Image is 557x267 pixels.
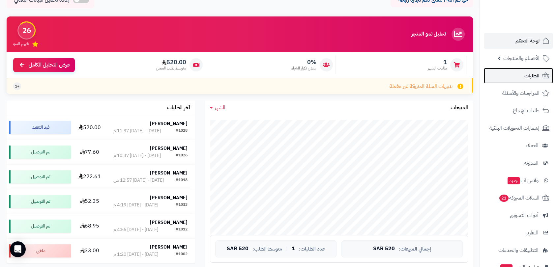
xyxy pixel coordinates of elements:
div: [DATE] - [DATE] 10:37 م [113,152,161,159]
a: المراجعات والأسئلة [484,85,553,101]
div: #1026 [176,152,188,159]
strong: [PERSON_NAME] [150,244,188,251]
span: جديد [508,177,520,184]
span: المراجعات والأسئلة [502,89,540,98]
span: 1 [428,59,447,66]
span: عرض التحليل الكامل [29,61,70,69]
a: أدوات التسويق [484,207,553,223]
span: تنبيهات السلة المتروكة غير مفعلة [390,83,453,90]
div: ملغي [9,244,71,257]
span: 1 [292,246,295,252]
a: لوحة التحكم [484,33,553,49]
div: Open Intercom Messenger [10,241,26,257]
strong: [PERSON_NAME] [150,194,188,201]
span: الشهر [215,104,225,112]
a: المدونة [484,155,553,171]
a: طلبات الإرجاع [484,103,553,119]
a: التطبيقات والخدمات [484,242,553,258]
div: #1028 [176,128,188,134]
span: التقارير [526,228,539,237]
div: #1013 [176,202,188,208]
div: #1012 [176,227,188,233]
div: تم التوصيل [9,146,71,159]
span: المدونة [524,158,539,168]
div: تم التوصيل [9,170,71,183]
div: [DATE] - [DATE] 4:56 م [113,227,158,233]
span: معدل تكرار الشراء [291,66,316,71]
span: 21 [499,195,509,202]
span: السلات المتروكة [499,193,540,202]
h3: المبيعات [451,105,468,111]
div: [DATE] - [DATE] 11:37 م [113,128,161,134]
div: #1002 [176,251,188,258]
strong: [PERSON_NAME] [150,145,188,152]
a: عرض التحليل الكامل [13,58,75,72]
h3: آخر الطلبات [167,105,190,111]
span: طلبات الإرجاع [513,106,540,115]
span: 520.00 [156,59,186,66]
a: وآتس آبجديد [484,173,553,188]
img: logo-2.png [512,16,551,30]
a: التقارير [484,225,553,241]
div: [DATE] - [DATE] 1:20 م [113,251,158,258]
a: الشهر [210,104,225,112]
td: 68.95 [73,214,105,238]
span: تقييم النمو [13,41,29,47]
span: 520 SAR [373,246,395,252]
span: لوحة التحكم [515,36,540,45]
div: [DATE] - [DATE] 4:19 م [113,202,158,208]
span: طلبات الشهر [428,66,447,71]
div: تم التوصيل [9,195,71,208]
div: [DATE] - [DATE] 12:57 ص [113,177,164,184]
a: الطلبات [484,68,553,84]
a: السلات المتروكة21 [484,190,553,206]
span: وآتس آب [507,176,539,185]
strong: [PERSON_NAME] [150,219,188,226]
a: العملاء [484,138,553,153]
span: إشعارات التحويلات البنكية [489,123,540,133]
div: قيد التنفيذ [9,121,71,134]
td: 33.00 [73,239,105,263]
div: تم التوصيل [9,220,71,233]
div: #1018 [176,177,188,184]
span: الأقسام والمنتجات [503,54,540,63]
span: إجمالي المبيعات: [399,246,431,252]
strong: [PERSON_NAME] [150,170,188,176]
a: إشعارات التحويلات البنكية [484,120,553,136]
span: أدوات التسويق [510,211,539,220]
td: 77.60 [73,140,105,164]
span: | [286,246,288,251]
span: الطلبات [524,71,540,80]
span: متوسط طلب العميل [156,66,186,71]
td: 520.00 [73,115,105,140]
strong: [PERSON_NAME] [150,120,188,127]
span: عدد الطلبات: [299,246,325,252]
h3: تحليل نمو المتجر [411,31,446,37]
span: +1 [15,84,19,89]
span: متوسط الطلب: [252,246,282,252]
span: 520 SAR [227,246,249,252]
span: التطبيقات والخدمات [498,246,539,255]
td: 222.61 [73,165,105,189]
td: 52.35 [73,189,105,214]
span: 0% [291,59,316,66]
span: العملاء [526,141,539,150]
